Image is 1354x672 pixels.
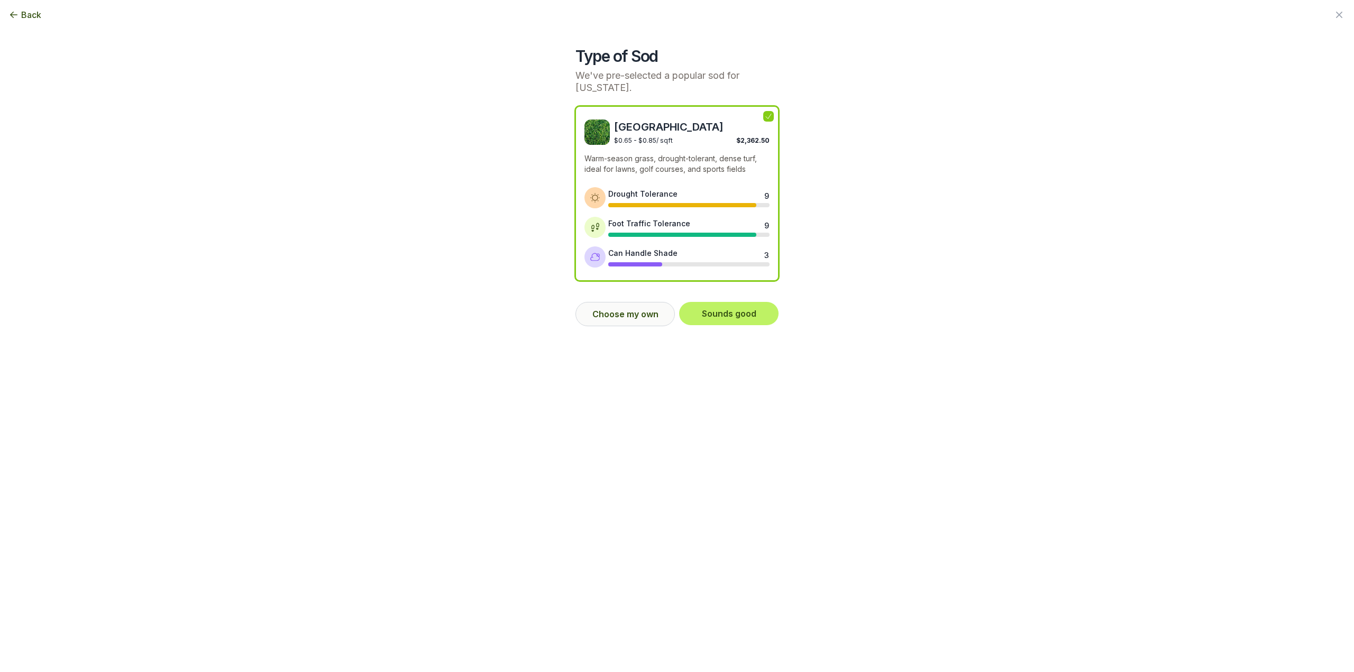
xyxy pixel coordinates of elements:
img: Shade tolerance icon [590,252,600,262]
div: Can Handle Shade [608,247,678,259]
div: 3 [764,250,769,258]
span: Back [21,8,41,21]
p: Warm-season grass, drought-tolerant, dense turf, ideal for lawns, golf courses, and sports fields [584,153,770,174]
h2: Type of Sod [575,47,779,66]
div: 9 [764,220,769,228]
button: Back [8,8,41,21]
img: Drought tolerance icon [590,192,600,203]
button: Choose my own [575,302,675,326]
img: Bermuda sod image [584,119,610,145]
span: $2,362.50 [736,136,770,144]
span: $0.65 - $0.85 / sqft [614,136,673,144]
div: Foot Traffic Tolerance [608,218,690,229]
img: Foot traffic tolerance icon [590,222,600,233]
span: [GEOGRAPHIC_DATA] [614,119,770,134]
div: Drought Tolerance [608,188,678,199]
button: Sounds good [679,302,779,325]
div: 9 [764,190,769,199]
p: We've pre-selected a popular sod for [US_STATE]. [575,70,779,94]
